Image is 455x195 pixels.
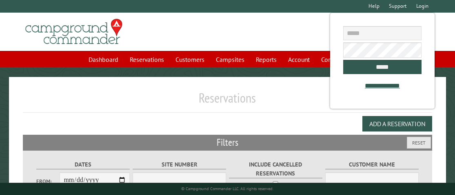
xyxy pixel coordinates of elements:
[316,52,371,67] a: Communications
[362,116,432,131] button: Add a Reservation
[283,52,315,67] a: Account
[84,52,123,67] a: Dashboard
[23,90,433,112] h1: Reservations
[229,160,322,178] label: Include Cancelled Reservations
[36,160,130,169] label: Dates
[325,160,419,169] label: Customer Name
[23,135,433,150] h2: Filters
[407,137,431,149] button: Reset
[171,52,209,67] a: Customers
[181,186,273,191] small: © Campground Commander LLC. All rights reserved.
[23,16,125,48] img: Campground Commander
[211,52,249,67] a: Campsites
[133,160,226,169] label: Site Number
[125,52,169,67] a: Reservations
[36,177,60,185] label: From:
[251,52,282,67] a: Reports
